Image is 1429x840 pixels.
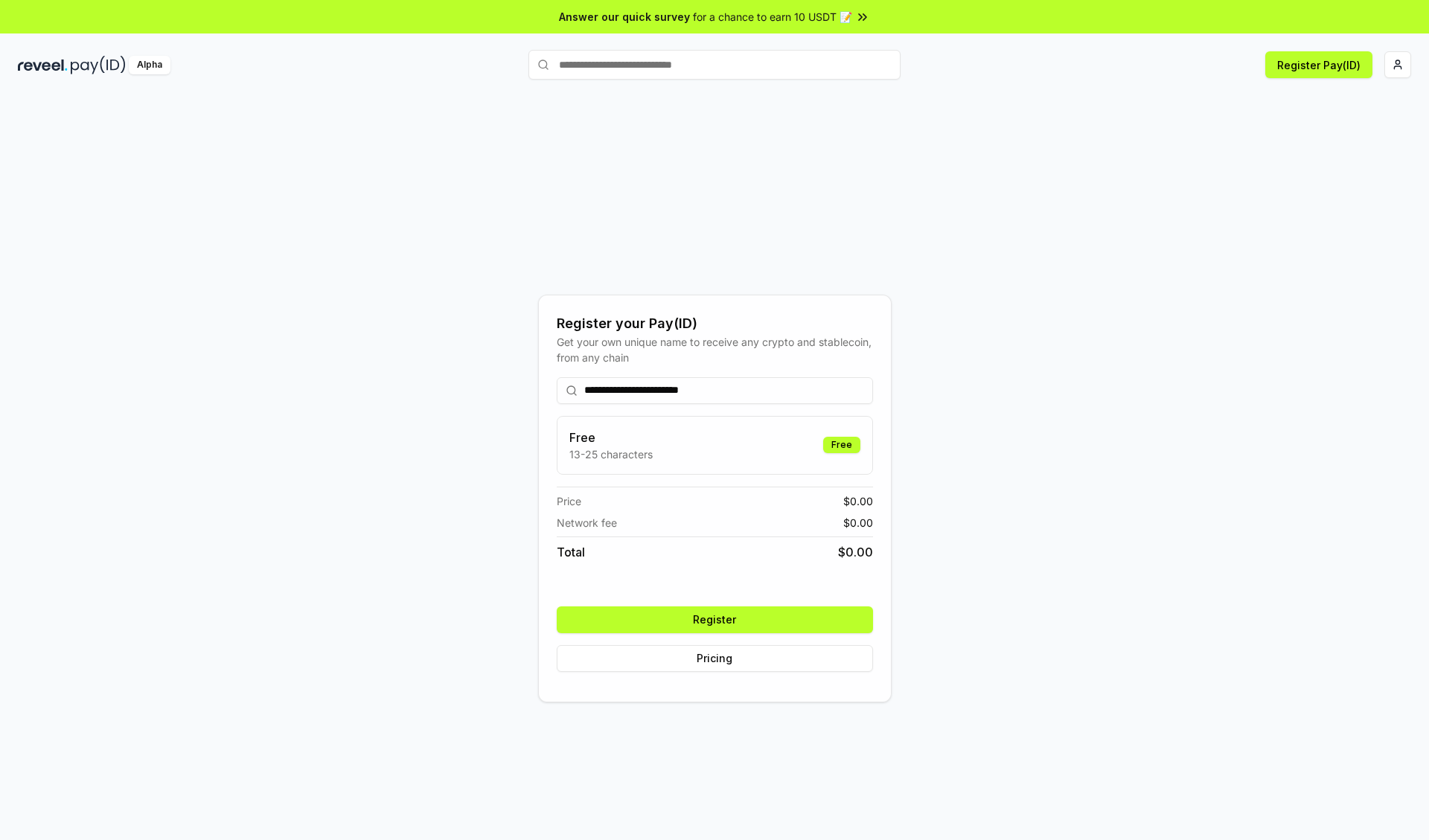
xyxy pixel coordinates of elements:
[1265,51,1372,78] button: Register Pay(ID)
[557,313,873,334] div: Register your Pay(ID)
[823,437,860,453] div: Free
[838,543,873,561] span: $ 0.00
[557,515,617,530] span: Network fee
[557,543,585,561] span: Total
[569,429,653,446] h3: Free
[557,334,873,365] div: Get your own unique name to receive any crypto and stablecoin, from any chain
[18,56,68,74] img: reveel_dark
[569,446,653,462] p: 13-25 characters
[129,56,170,74] div: Alpha
[557,606,873,633] button: Register
[843,493,873,509] span: $ 0.00
[557,493,581,509] span: Price
[693,9,852,25] span: for a chance to earn 10 USDT 📝
[843,515,873,530] span: $ 0.00
[71,56,126,74] img: pay_id
[557,645,873,672] button: Pricing
[559,9,690,25] span: Answer our quick survey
